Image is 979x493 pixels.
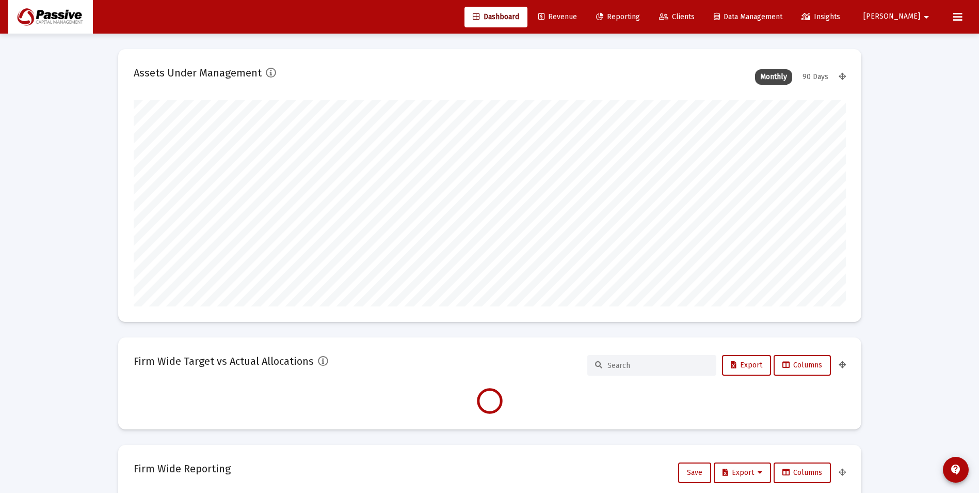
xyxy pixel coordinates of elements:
[705,7,791,27] a: Data Management
[797,69,833,85] div: 90 Days
[801,12,840,21] span: Insights
[538,12,577,21] span: Revenue
[774,463,831,483] button: Columns
[793,7,848,27] a: Insights
[723,468,762,477] span: Export
[659,12,695,21] span: Clients
[714,463,771,483] button: Export
[134,65,262,81] h2: Assets Under Management
[774,355,831,376] button: Columns
[863,12,920,21] span: [PERSON_NAME]
[782,468,822,477] span: Columns
[920,7,933,27] mat-icon: arrow_drop_down
[588,7,648,27] a: Reporting
[16,7,85,27] img: Dashboard
[755,69,792,85] div: Monthly
[651,7,703,27] a: Clients
[714,12,782,21] span: Data Management
[607,361,709,370] input: Search
[530,7,585,27] a: Revenue
[950,464,962,476] mat-icon: contact_support
[596,12,640,21] span: Reporting
[722,355,771,376] button: Export
[678,463,711,483] button: Save
[134,353,314,369] h2: Firm Wide Target vs Actual Allocations
[464,7,527,27] a: Dashboard
[687,468,702,477] span: Save
[134,460,231,477] h2: Firm Wide Reporting
[782,361,822,369] span: Columns
[731,361,762,369] span: Export
[473,12,519,21] span: Dashboard
[851,6,945,27] button: [PERSON_NAME]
